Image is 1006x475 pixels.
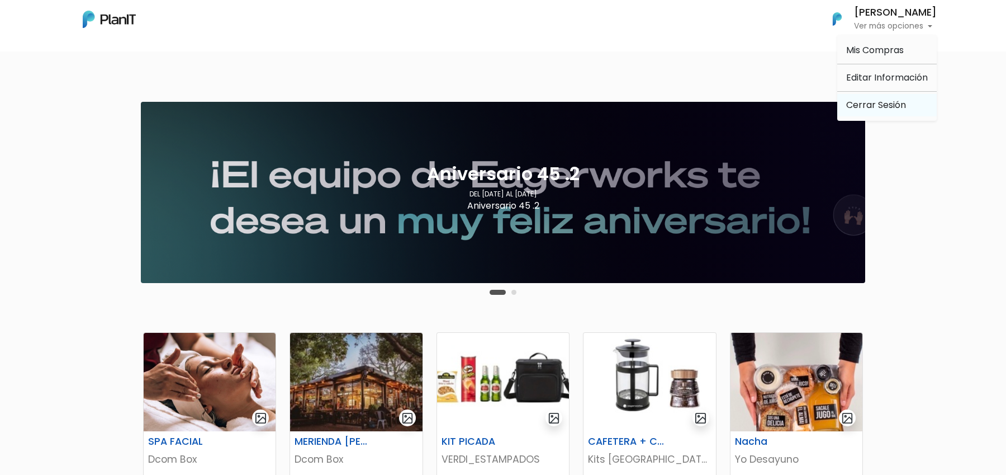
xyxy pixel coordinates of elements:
[583,333,715,431] img: thumb_63AE2317-F514-41F3-A209-2759B9902972.jpeg
[487,285,519,299] div: Carousel Pagination
[290,333,422,431] img: thumb_6349CFF3-484F-4BCD-9940-78224EC48F4B.jpeg
[735,452,858,467] p: Yo Desayuno
[401,412,414,425] img: gallery-light
[288,436,379,448] h6: MERIENDA [PERSON_NAME] CAFÉ
[825,7,850,31] img: PlanIt Logo
[728,436,819,448] h6: Nacha
[837,67,937,89] a: Editar Información
[846,44,904,57] span: Mis Compras
[254,412,267,425] img: gallery-light
[58,11,161,32] div: ¿Necesitás ayuda?
[144,333,276,431] img: thumb_2AAA59ED-4AB8-4286-ADA8-D238202BF1A2.jpeg
[83,11,136,28] img: PlanIt Logo
[427,163,580,185] h2: Aniversario 45 .2
[730,333,862,431] img: thumb_D894C8AE-60BF-4788-A814-9D6A2BE292DF.jpeg
[148,452,271,467] p: Dcom Box
[854,22,937,30] p: Ver más opciones
[435,436,526,448] h6: KIT PICADA
[841,412,854,425] img: gallery-light
[469,189,537,199] p: Del [DATE] al [DATE]
[490,290,506,295] button: Carousel Page 1 (Current Slide)
[437,333,569,431] img: thumb_B5069BE2-F4D7-4801-A181-DF9E184C69A6.jpeg
[854,8,937,18] h6: [PERSON_NAME]
[295,452,417,467] p: Dcom Box
[141,436,232,448] h6: SPA FACIAL
[818,4,937,34] button: PlanIt Logo [PERSON_NAME] Ver más opciones
[548,412,561,425] img: gallery-light
[837,94,937,116] a: Cerrar Sesión
[694,412,707,425] img: gallery-light
[581,436,672,448] h6: CAFETERA + CAFÉ [PERSON_NAME]
[148,199,858,213] p: Aniversario 45 .2
[442,452,564,467] p: VERDI_ESTAMPADOS
[511,290,516,295] button: Carousel Page 2
[837,39,937,62] a: Mis Compras
[588,452,711,467] p: Kits [GEOGRAPHIC_DATA]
